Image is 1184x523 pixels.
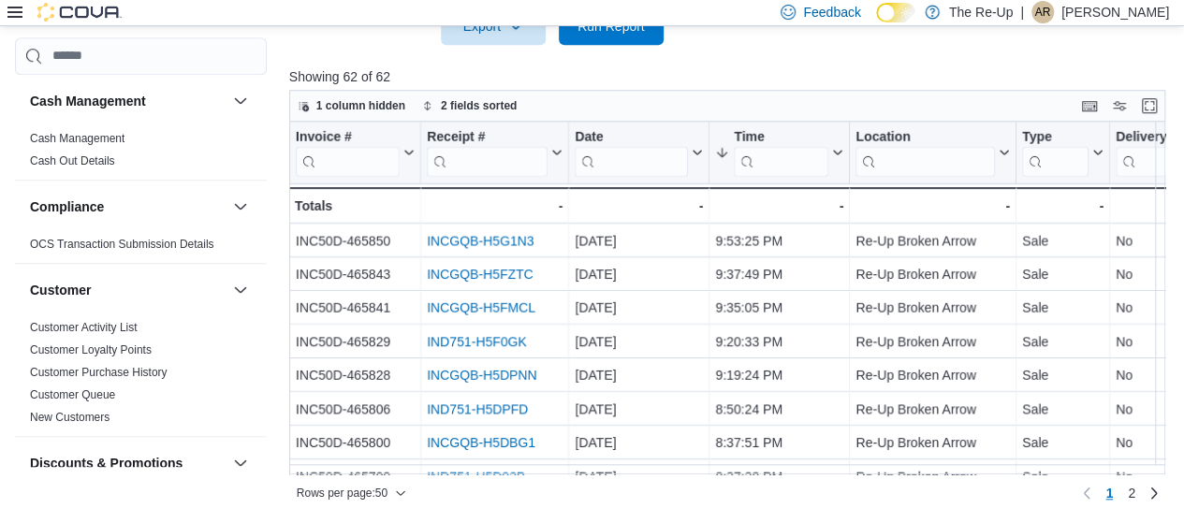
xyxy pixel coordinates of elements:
[1120,478,1143,508] a: Page 2 of 2
[30,238,214,251] a: OCS Transaction Submission Details
[30,237,214,252] span: OCS Transaction Submission Details
[855,129,995,177] div: Location
[855,297,1010,319] div: Re-Up Broken Arrow
[855,263,1010,285] div: Re-Up Broken Arrow
[427,267,534,282] a: INCGQB-H5FZTC
[30,388,115,401] a: Customer Queue
[1105,484,1113,502] span: 1
[296,129,400,177] div: Invoice #
[427,401,528,416] a: IND751-H5DPFD
[30,365,168,380] span: Customer Purchase History
[289,482,414,504] button: Rows per page:50
[30,281,91,299] h3: Customer
[855,195,1010,217] div: -
[1022,431,1104,454] div: Sale
[575,263,703,285] div: [DATE]
[30,343,152,356] a: Customer Loyalty Points
[734,129,828,177] div: Time
[296,129,415,177] button: Invoice #
[296,263,415,285] div: INC50D-465843
[855,431,1010,454] div: Re-Up Broken Arrow
[855,330,1010,353] div: Re-Up Broken Arrow
[734,129,828,147] div: Time
[427,469,525,484] a: IND751-H5D92B
[715,398,843,420] div: 8:50:24 PM
[296,330,415,353] div: INC50D-465829
[575,398,703,420] div: [DATE]
[715,330,843,353] div: 9:20:33 PM
[559,7,664,45] button: Run Report
[289,67,1175,86] p: Showing 62 of 62
[1022,263,1104,285] div: Sale
[229,452,252,474] button: Discounts & Promotions
[296,398,415,420] div: INC50D-465806
[855,129,1010,177] button: Location
[1022,195,1104,217] div: -
[30,387,115,402] span: Customer Queue
[575,364,703,386] div: [DATE]
[1022,398,1104,420] div: Sale
[575,330,703,353] div: [DATE]
[30,411,110,424] a: New Customers
[1075,482,1098,504] button: Previous page
[1138,94,1161,117] button: Enter fullscreen
[949,1,1013,23] p: The Re-Up
[1022,129,1089,147] div: Type
[1035,1,1051,23] span: AR
[1022,465,1104,487] div: Sale
[1020,1,1024,23] p: |
[1078,94,1101,117] button: Keyboard shortcuts
[855,129,995,147] div: Location
[575,195,703,217] div: -
[1098,478,1120,508] button: Page 1 of 2
[15,127,267,180] div: Cash Management
[30,454,226,472] button: Discounts & Promotions
[30,410,110,425] span: New Customers
[427,195,563,217] div: -
[575,129,688,177] div: Date
[15,233,267,263] div: Compliance
[296,465,415,487] div: INC50D-465799
[30,197,226,216] button: Compliance
[427,334,527,349] a: IND751-H5F0GK
[15,316,267,436] div: Customer
[427,129,548,147] div: Receipt #
[575,297,703,319] div: [DATE]
[37,3,122,22] img: Cova
[1061,1,1169,23] p: [PERSON_NAME]
[427,233,534,248] a: INCGQB-H5G1N3
[575,465,703,487] div: [DATE]
[1116,129,1182,177] div: Delivery
[452,7,534,45] span: Export
[1098,478,1143,508] ul: Pagination for preceding grid
[855,398,1010,420] div: Re-Up Broken Arrow
[296,364,415,386] div: INC50D-465828
[30,342,152,357] span: Customer Loyalty Points
[30,92,146,110] h3: Cash Management
[229,196,252,218] button: Compliance
[427,300,535,315] a: INCGQB-H5FMCL
[1108,94,1131,117] button: Display options
[30,197,104,216] h3: Compliance
[715,297,843,319] div: 9:35:05 PM
[296,431,415,454] div: INC50D-465800
[30,281,226,299] button: Customer
[297,486,387,501] span: Rows per page : 50
[441,98,517,113] span: 2 fields sorted
[575,129,703,177] button: Date
[296,129,400,147] div: Invoice #
[30,131,124,146] span: Cash Management
[715,195,843,217] div: -
[1022,229,1104,252] div: Sale
[427,435,535,450] a: INCGQB-H5DBG1
[30,321,138,334] a: Customer Activity List
[855,364,1010,386] div: Re-Up Broken Arrow
[575,129,688,147] div: Date
[295,195,415,217] div: Totals
[575,431,703,454] div: [DATE]
[296,297,415,319] div: INC50D-465841
[427,368,536,383] a: INCGQB-H5DPNN
[30,132,124,145] a: Cash Management
[30,454,183,472] h3: Discounts & Promotions
[575,229,703,252] div: [DATE]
